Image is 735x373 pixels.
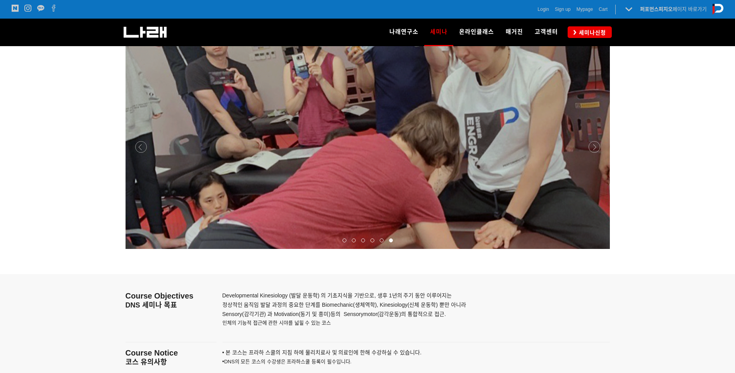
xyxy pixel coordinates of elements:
[222,311,446,317] span: Sensory(감각기관) 과 Motivation(동기 및 흥미) 의 Sensorymotor(감각운동)의 통합적으로 접근.
[453,19,500,46] a: 온라인클래스
[424,19,453,46] a: 세미나
[529,19,564,46] a: 고객센터
[222,292,452,299] span: Developmental Kinesiology (발달 운동학) 의 기초지식을 기반으로, 생후 1년의 주기 동안 이루어지는
[387,349,422,356] span: 실 수 있습니다.
[568,26,612,38] a: 세미나신청
[640,6,673,12] strong: 퍼포먼스피지오
[384,19,424,46] a: 나래연구소
[599,5,608,13] a: Cart
[538,5,549,13] a: Login
[459,28,494,35] span: 온라인클래스
[577,29,606,36] span: 세미나신청
[555,5,571,13] a: Sign up
[389,28,418,35] span: 나래연구소
[640,6,707,12] a: 퍼포먼스피지오페이지 바로가기
[506,28,523,35] span: 매거진
[222,358,224,364] span: •
[126,358,167,366] span: 코스 유의사항
[577,5,593,13] a: Mypage
[535,28,558,35] span: 고객센터
[330,311,336,317] span: 등
[430,26,448,38] span: 세미나
[126,292,194,300] span: Course Objectives
[126,301,177,309] span: DNS 세미나 목표
[126,349,178,357] span: Course Notice
[222,349,387,356] span: • 본 코스는 프라하 스쿨의 지침 하에 물리치료사 및 의료인에 한해 수강하
[500,19,529,46] a: 매거진
[222,319,590,327] p: 인체의 기능적 접근에 관한 시야를 넓힐 수 있는 코스
[222,302,466,308] span: 정상적인 움직임 발달 과정의 중요한 단계를 Biomechanic(생체역학), Kinesiology(신체 운동학) 뿐만 아니라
